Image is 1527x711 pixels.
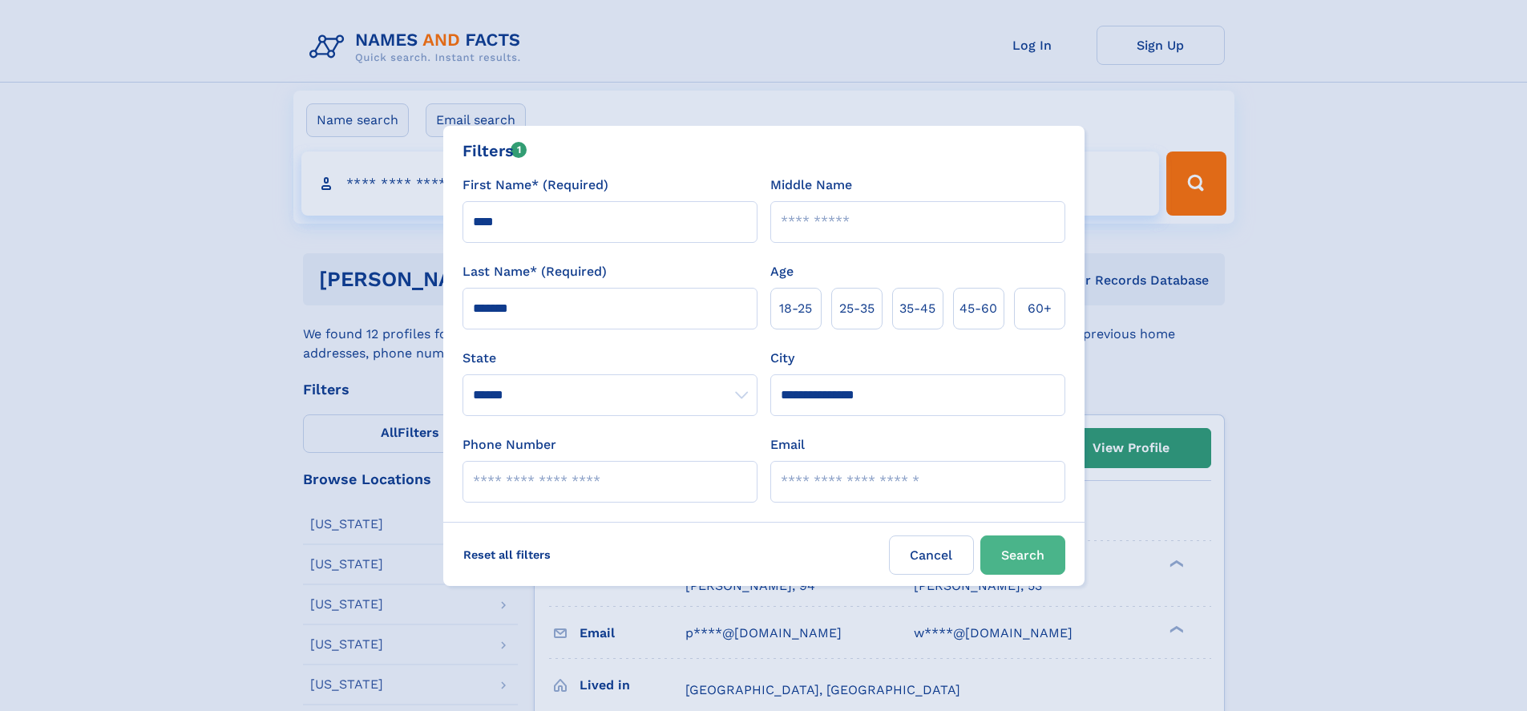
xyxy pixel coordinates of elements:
[770,435,805,454] label: Email
[770,349,794,368] label: City
[839,299,875,318] span: 25‑35
[899,299,935,318] span: 35‑45
[959,299,997,318] span: 45‑60
[779,299,812,318] span: 18‑25
[889,535,974,575] label: Cancel
[463,139,527,163] div: Filters
[1028,299,1052,318] span: 60+
[770,262,794,281] label: Age
[463,262,607,281] label: Last Name* (Required)
[453,535,561,574] label: Reset all filters
[463,435,556,454] label: Phone Number
[980,535,1065,575] button: Search
[463,176,608,195] label: First Name* (Required)
[770,176,852,195] label: Middle Name
[463,349,757,368] label: State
